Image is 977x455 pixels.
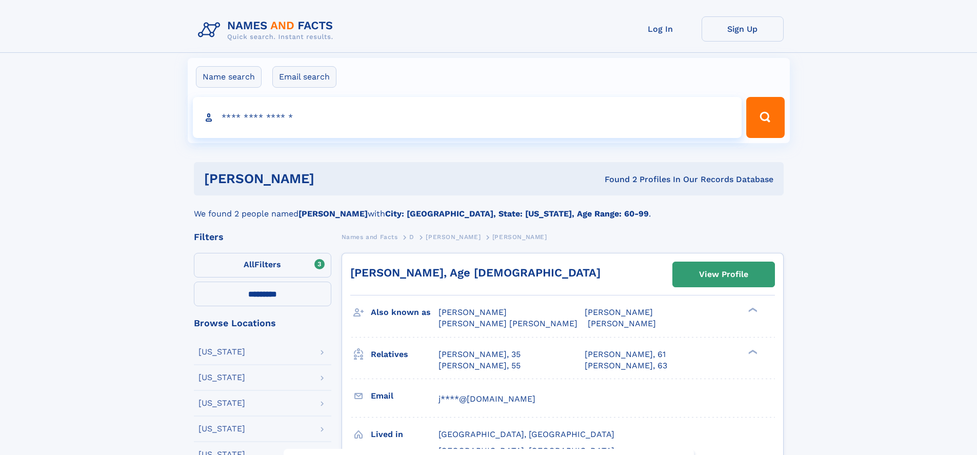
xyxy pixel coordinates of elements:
[198,425,245,433] div: [US_STATE]
[438,360,521,371] a: [PERSON_NAME], 55
[702,16,784,42] a: Sign Up
[198,348,245,356] div: [US_STATE]
[585,307,653,317] span: [PERSON_NAME]
[371,426,438,443] h3: Lived in
[426,230,481,243] a: [PERSON_NAME]
[588,319,656,328] span: [PERSON_NAME]
[196,66,262,88] label: Name search
[194,253,331,278] label: Filters
[438,429,614,439] span: [GEOGRAPHIC_DATA], [GEOGRAPHIC_DATA]
[409,233,414,241] span: D
[194,232,331,242] div: Filters
[198,399,245,407] div: [US_STATE]
[350,266,601,279] a: [PERSON_NAME], Age [DEMOGRAPHIC_DATA]
[460,174,773,185] div: Found 2 Profiles In Our Records Database
[198,373,245,382] div: [US_STATE]
[699,263,748,286] div: View Profile
[585,349,666,360] a: [PERSON_NAME], 61
[438,319,577,328] span: [PERSON_NAME] [PERSON_NAME]
[194,319,331,328] div: Browse Locations
[298,209,368,219] b: [PERSON_NAME]
[426,233,481,241] span: [PERSON_NAME]
[746,307,758,313] div: ❯
[371,304,438,321] h3: Also known as
[204,172,460,185] h1: [PERSON_NAME]
[746,348,758,355] div: ❯
[673,262,774,287] a: View Profile
[342,230,398,243] a: Names and Facts
[385,209,649,219] b: City: [GEOGRAPHIC_DATA], State: [US_STATE], Age Range: 60-99
[371,346,438,363] h3: Relatives
[194,16,342,44] img: Logo Names and Facts
[620,16,702,42] a: Log In
[194,195,784,220] div: We found 2 people named with .
[409,230,414,243] a: D
[193,97,742,138] input: search input
[492,233,547,241] span: [PERSON_NAME]
[585,360,667,371] a: [PERSON_NAME], 63
[272,66,336,88] label: Email search
[746,97,784,138] button: Search Button
[438,307,507,317] span: [PERSON_NAME]
[438,349,521,360] a: [PERSON_NAME], 35
[244,260,254,269] span: All
[371,387,438,405] h3: Email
